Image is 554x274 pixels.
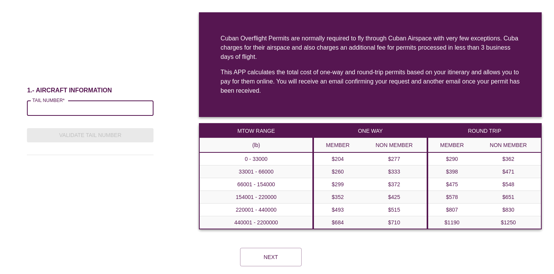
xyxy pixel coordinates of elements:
[199,178,313,191] th: 66001 - 154000
[362,191,427,204] td: $425
[199,124,313,138] th: MTOW RANGE
[362,204,427,216] td: $515
[428,191,476,204] td: $578
[314,216,361,229] td: $684
[314,165,361,178] td: $260
[476,165,542,178] td: $471
[313,123,427,229] table: a dense table
[314,178,361,191] td: $299
[476,216,542,229] td: $1250
[199,138,313,153] th: (lb)
[314,138,361,153] th: MEMBER
[220,68,520,95] div: This APP calculates the total cost of one-way and round-trip permits based on your itinerary and ...
[32,97,65,104] label: TAIL NUMBER*
[362,165,427,178] td: $333
[428,152,476,165] td: $290
[476,204,542,216] td: $830
[220,34,520,62] div: Cuban Overflight Permits are normally required to fly through Cuban Airspace with very few except...
[199,216,313,229] th: 440001 - 2200000
[428,165,476,178] td: $398
[428,124,541,138] th: ROUND TRIP
[428,204,476,216] td: $807
[240,248,302,266] button: Next
[314,204,361,216] td: $493
[199,152,313,165] th: 0 - 33000
[314,124,427,138] th: ONE WAY
[428,138,476,153] th: MEMBER
[362,152,427,165] td: $277
[362,178,427,191] td: $372
[428,216,476,229] td: $1190
[314,191,361,204] td: $352
[199,204,313,216] th: 220001 - 440000
[427,123,542,229] table: a dense table
[199,123,313,229] table: a dense table
[476,191,542,204] td: $651
[314,152,361,165] td: $204
[362,138,427,153] th: NON MEMBER
[199,165,313,178] th: 33001 - 66000
[476,178,542,191] td: $548
[362,216,427,229] td: $710
[476,152,542,165] td: $362
[476,138,542,153] th: NON MEMBER
[428,178,476,191] td: $475
[199,191,313,204] th: 154001 - 220000
[27,87,154,94] h6: 1.- AIRCRAFT INFORMATION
